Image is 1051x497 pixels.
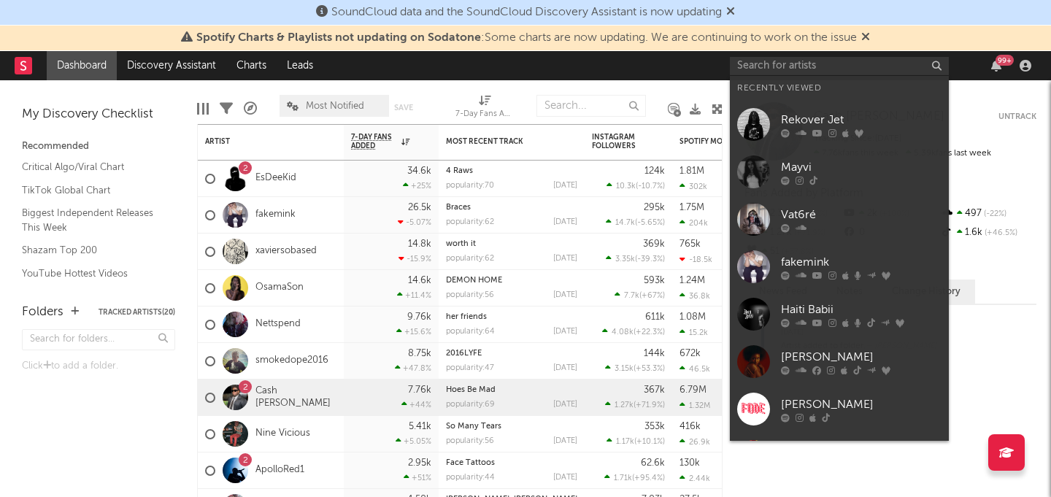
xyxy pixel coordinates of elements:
[446,423,501,431] a: So Many Tears
[615,290,665,300] div: ( )
[197,88,209,130] div: Edit Columns
[612,328,634,336] span: 4.08k
[680,312,706,322] div: 1.08M
[22,358,175,375] div: Click to add a folder.
[399,254,431,263] div: -15.9 %
[394,104,413,112] button: Save
[446,328,495,336] div: popularity: 64
[606,254,665,263] div: ( )
[255,385,336,410] a: Cash [PERSON_NAME]
[446,167,577,175] div: 4 Raws
[680,203,704,212] div: 1.75M
[446,386,577,394] div: Hoes Be Mad
[636,365,663,373] span: +53.3 %
[781,253,942,271] div: fakemink
[226,51,277,80] a: Charts
[455,88,514,130] div: 7-Day Fans Added (7-Day Fans Added)
[605,363,665,373] div: ( )
[99,309,175,316] button: Tracked Artists(20)
[644,276,665,285] div: 593k
[553,401,577,409] div: [DATE]
[553,364,577,372] div: [DATE]
[446,277,502,285] a: DEMON HOME
[680,218,708,228] div: 204k
[616,182,636,190] span: 10.3k
[607,181,665,190] div: ( )
[395,363,431,373] div: +47.8 %
[408,349,431,358] div: 8.75k
[553,474,577,482] div: [DATE]
[553,255,577,263] div: [DATE]
[446,182,494,190] div: popularity: 70
[615,401,634,409] span: 1.27k
[446,364,494,372] div: popularity: 47
[446,423,577,431] div: So Many Tears
[396,327,431,336] div: +15.6 %
[606,217,665,227] div: ( )
[982,210,1006,218] span: -22 %
[22,266,161,282] a: YouTube Hottest Videos
[730,57,949,75] input: Search for artists
[408,239,431,249] div: 14.8k
[446,313,577,321] div: her friends
[306,101,364,111] span: Most Notified
[446,474,495,482] div: popularity: 44
[680,276,705,285] div: 1.24M
[680,458,700,468] div: 130k
[737,80,942,97] div: Recently Viewed
[680,137,789,146] div: Spotify Monthly Listeners
[998,109,1036,124] button: Untrack
[644,166,665,176] div: 124k
[615,255,635,263] span: 3.35k
[730,148,949,196] a: Mayvi
[255,355,328,367] a: smokedope2016
[446,240,577,248] div: worth it
[636,328,663,336] span: +22.3 %
[22,242,161,258] a: Shazam Top 200
[726,7,735,18] span: Dismiss
[255,428,310,440] a: Nine Vicious
[446,313,487,321] a: her friends
[644,385,665,395] div: 367k
[637,219,663,227] span: -5.65 %
[781,348,942,366] div: [PERSON_NAME]
[196,32,481,44] span: Spotify Charts & Playlists not updating on Sodatone
[220,88,233,130] div: Filters
[644,349,665,358] div: 144k
[47,51,117,80] a: Dashboard
[607,436,665,446] div: ( )
[407,312,431,322] div: 9.76k
[939,223,1036,242] div: 1.6k
[861,32,870,44] span: Dismiss
[446,459,577,467] div: Face Tattoos
[939,204,1036,223] div: 497
[446,277,577,285] div: DEMON HOME
[446,459,495,467] a: Face Tattoos
[446,240,476,248] a: worth it
[255,318,301,331] a: Nettspend
[781,158,942,176] div: Mayvi
[255,245,317,258] a: xaviersobased
[616,438,634,446] span: 1.17k
[446,218,494,226] div: popularity: 62
[22,138,175,155] div: Recommended
[22,182,161,199] a: TikTok Global Chart
[644,203,665,212] div: 295k
[614,474,632,482] span: 1.71k
[408,203,431,212] div: 26.5k
[730,433,949,480] a: Cupid
[196,32,857,44] span: : Some charts are now updating. We are continuing to work on the issue
[446,401,495,409] div: popularity: 69
[781,301,942,318] div: Haiti Babii
[680,182,707,191] div: 302k
[331,7,722,18] span: SoundCloud data and the SoundCloud Discovery Assistant is now updating
[553,182,577,190] div: [DATE]
[255,209,296,221] a: fakemink
[680,328,708,337] div: 15.2k
[730,243,949,290] a: fakemink
[401,400,431,409] div: +44 %
[408,276,431,285] div: 14.6k
[446,386,496,394] a: Hoes Be Mad
[553,328,577,336] div: [DATE]
[408,458,431,468] div: 2.95k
